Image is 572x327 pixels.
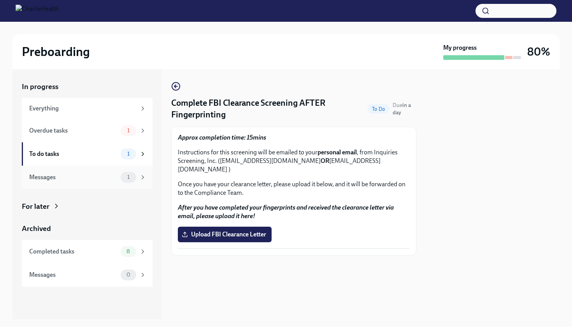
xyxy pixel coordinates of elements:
[367,106,390,112] span: To Do
[22,224,153,234] a: Archived
[123,128,134,133] span: 1
[393,101,416,116] span: August 14th, 2025 09:00
[22,263,153,287] a: Messages0
[178,148,410,174] p: Instructions for this screening will be emailed to your , from Inquiries Screening, Inc. ([EMAIL_...
[178,134,266,141] strong: Approx completion time: 15mins
[122,248,135,254] span: 8
[22,201,49,212] div: For later
[318,149,357,156] strong: personal email
[123,151,134,157] span: 1
[393,102,411,116] span: Due
[22,142,153,166] a: To do tasks1
[22,119,153,142] a: Overdue tasks1
[123,174,134,180] span: 1
[321,157,329,164] strong: OR
[29,247,118,256] div: Completed tasks
[171,97,364,121] h4: Complete FBI Clearance Screening AFTER Fingerprinting
[122,272,135,278] span: 0
[527,45,550,59] h3: 80%
[178,204,394,220] strong: After you have completed your fingerprints and received the clearance letter via email, please up...
[29,173,118,182] div: Messages
[16,5,59,17] img: CharlieHealth
[22,201,153,212] a: For later
[22,44,90,59] h2: Preboarding
[443,44,477,52] strong: My progress
[29,126,118,135] div: Overdue tasks
[178,180,410,197] p: Once you have your clearance letter, please upload it below, and it will be forwarded on to the C...
[29,104,136,113] div: Everything
[29,150,118,158] div: To do tasks
[22,166,153,189] a: Messages1
[183,231,266,238] span: Upload FBI Clearance Letter
[22,98,153,119] a: Everything
[22,240,153,263] a: Completed tasks8
[22,82,153,92] a: In progress
[178,227,272,242] label: Upload FBI Clearance Letter
[393,102,411,116] strong: in a day
[29,271,118,279] div: Messages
